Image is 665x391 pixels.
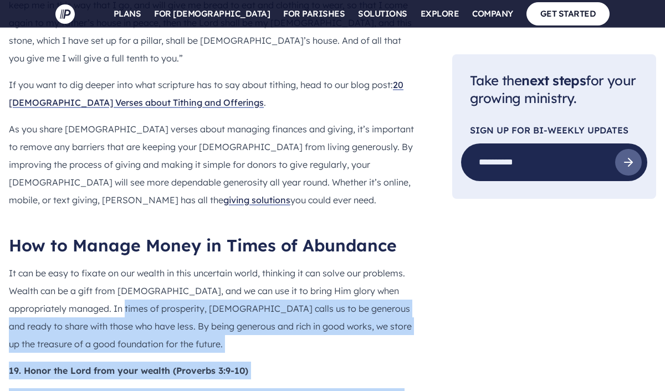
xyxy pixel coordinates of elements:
[9,76,417,111] p: If you want to dig deeper into what scripture has to say about tithing, head to our blog post: .
[223,194,290,205] a: giving solutions
[470,72,636,107] span: Take the for your growing ministry.
[9,365,248,376] b: 19. Honor the Lord from your wealth (Proverbs 3:9-10)
[521,72,586,89] span: next steps
[470,126,638,135] p: SIGN UP FOR Bi-Weekly Updates
[9,120,417,209] p: As you share [DEMOGRAPHIC_DATA] verses about managing finances and giving, it’s important to remo...
[9,264,417,353] p: It can be easy to fixate on our wealth in this uncertain world, thinking it can solve our problem...
[526,2,610,25] a: GET STARTED
[9,235,417,255] h2: How to Manage Money in Times of Abundance
[9,79,403,108] a: 20 [DEMOGRAPHIC_DATA] Verses about Tithing and Offerings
